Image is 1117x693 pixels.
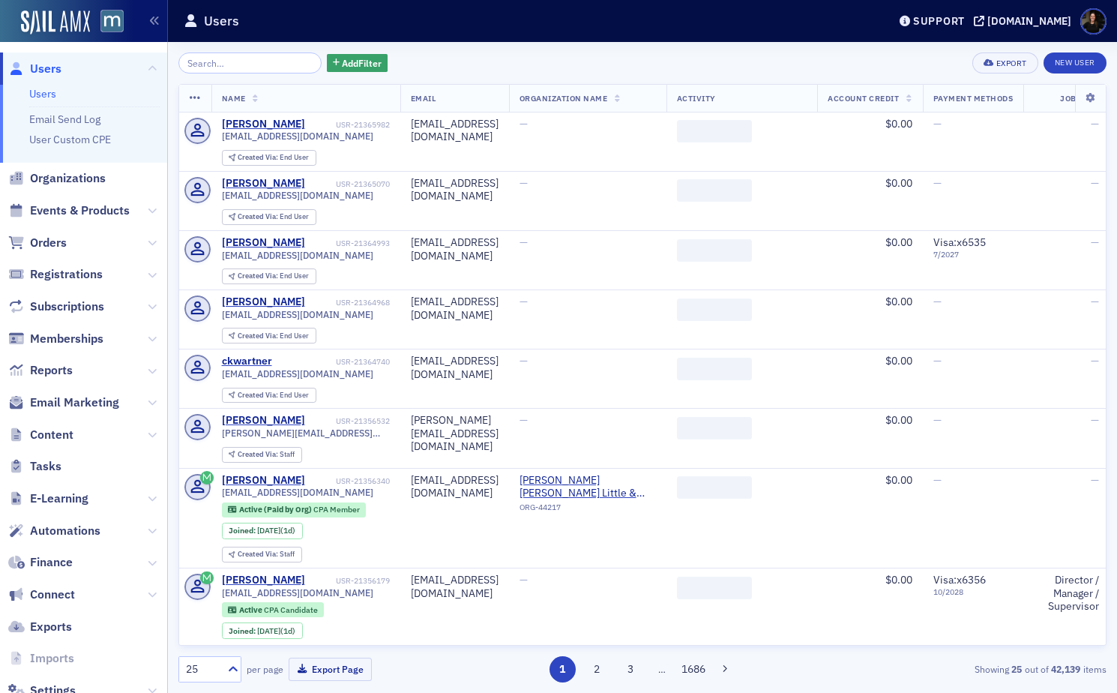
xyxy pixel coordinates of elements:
span: Active [239,604,264,615]
span: Created Via : [238,211,280,221]
div: Created Via: End User [222,328,316,343]
span: — [1091,413,1099,427]
div: End User [238,154,309,162]
button: Export Page [289,658,372,681]
span: Visa : x6535 [933,235,986,249]
div: ORG-44217 [520,502,656,517]
div: End User [238,391,309,400]
a: Content [8,427,73,443]
div: [EMAIL_ADDRESS][DOMAIN_NAME] [411,295,499,322]
span: Created Via : [238,152,280,162]
label: per page [247,662,283,676]
span: ‌ [677,298,752,321]
div: Joined: 2025-10-08 00:00:00 [222,523,303,539]
div: Active (Paid by Org): Active (Paid by Org): CPA Member [222,502,367,517]
span: 7 / 2027 [933,250,1014,259]
span: Registrations [30,266,103,283]
a: Users [8,61,61,77]
span: Created Via : [238,271,280,280]
div: [PERSON_NAME] [222,295,305,309]
span: $0.00 [885,117,912,130]
button: 1686 [681,656,707,682]
span: [PERSON_NAME][EMAIL_ADDRESS][DOMAIN_NAME] [222,427,390,439]
div: USR-21356532 [307,416,390,426]
div: USR-21365070 [307,179,390,189]
span: Created Via : [238,331,280,340]
span: — [1091,176,1099,190]
div: End User [238,272,309,280]
span: — [1091,235,1099,249]
span: Account Credit [828,93,899,103]
span: — [1091,117,1099,130]
span: [EMAIL_ADDRESS][DOMAIN_NAME] [222,309,373,320]
a: Organizations [8,170,106,187]
span: $0.00 [885,354,912,367]
a: [PERSON_NAME] [222,118,305,131]
span: $0.00 [885,295,912,308]
div: [EMAIL_ADDRESS][DOMAIN_NAME] [411,118,499,144]
span: — [520,235,528,249]
span: Profile [1080,8,1107,34]
div: End User [238,213,309,221]
span: Created Via : [238,390,280,400]
div: Created Via: End User [222,388,316,403]
a: Automations [8,523,100,539]
span: Email [411,93,436,103]
span: [DATE] [257,525,280,535]
a: View Homepage [90,10,124,35]
div: End User [238,332,309,340]
span: Connect [30,586,75,603]
span: — [1091,354,1099,367]
span: Add Filter [342,56,382,70]
span: ‌ [677,476,752,499]
span: Activity [677,93,716,103]
span: … [651,662,672,676]
div: Created Via: Staff [222,547,302,562]
div: [EMAIL_ADDRESS][DOMAIN_NAME] [411,355,499,381]
a: Subscriptions [8,298,104,315]
span: Automations [30,523,100,539]
span: Grandizio Wilkins Little & Matthews (Hunt Valley, MD) [520,474,656,500]
span: Users [30,61,61,77]
span: Finance [30,554,73,571]
div: [PERSON_NAME][EMAIL_ADDRESS][DOMAIN_NAME] [411,414,499,454]
div: ckwartner [222,355,272,368]
a: Email Send Log [29,112,100,126]
span: $0.00 [885,573,912,586]
a: [PERSON_NAME] [222,574,305,587]
div: [PERSON_NAME] [222,236,305,250]
a: Imports [8,650,74,667]
span: — [933,413,942,427]
div: USR-21364993 [307,238,390,248]
a: [PERSON_NAME] [222,414,305,427]
span: Job Type [1060,93,1099,103]
button: 1 [550,656,576,682]
div: Created Via: End User [222,209,316,225]
span: — [933,354,942,367]
span: Created Via : [238,449,280,459]
span: Created Via : [238,549,280,559]
a: Active (Paid by Org) CPA Member [228,505,359,514]
a: Events & Products [8,202,130,219]
span: — [520,176,528,190]
span: Imports [30,650,74,667]
div: 25 [186,661,219,677]
span: 10 / 2028 [933,587,1014,597]
div: [EMAIL_ADDRESS][DOMAIN_NAME] [411,177,499,203]
span: [EMAIL_ADDRESS][DOMAIN_NAME] [222,487,373,498]
a: Connect [8,586,75,603]
a: User Custom CPE [29,133,111,146]
div: USR-21364740 [274,357,390,367]
span: — [933,473,942,487]
span: Name [222,93,246,103]
span: CPA Member [313,504,360,514]
a: Reports [8,362,73,379]
a: [PERSON_NAME] [222,177,305,190]
span: — [520,573,528,586]
img: SailAMX [100,10,124,33]
span: Organization Name [520,93,608,103]
span: Joined : [229,526,257,535]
